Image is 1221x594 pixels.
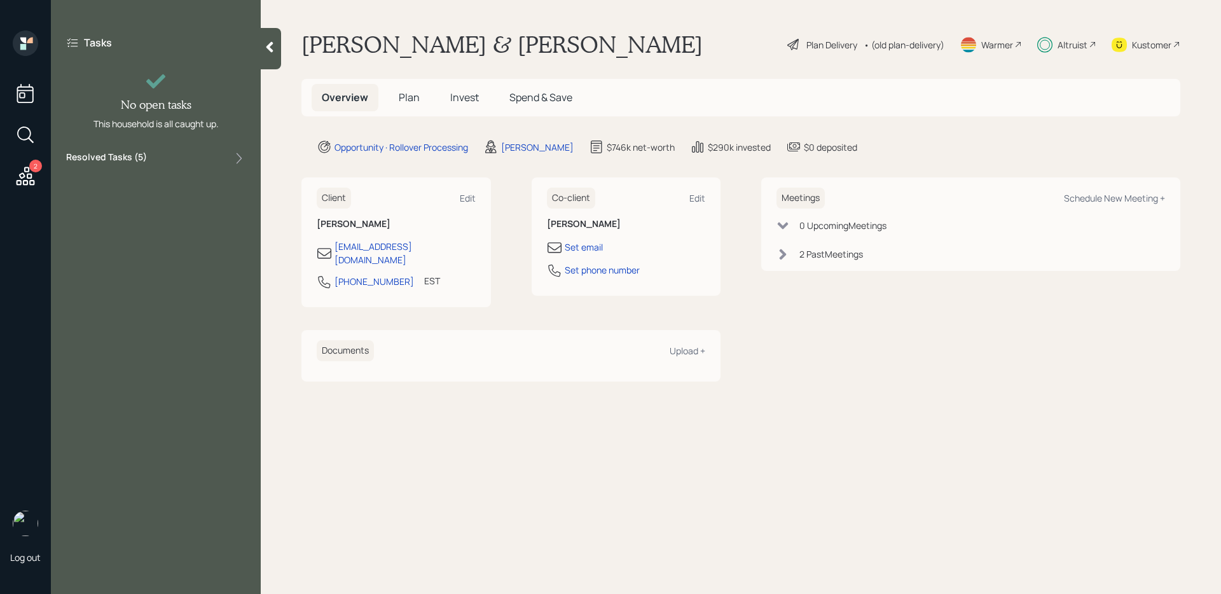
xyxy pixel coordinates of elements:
[301,31,703,59] h1: [PERSON_NAME] & [PERSON_NAME]
[335,275,414,288] div: [PHONE_NUMBER]
[317,219,476,230] h6: [PERSON_NAME]
[670,345,705,357] div: Upload +
[509,90,572,104] span: Spend & Save
[1064,192,1165,204] div: Schedule New Meeting +
[806,38,857,52] div: Plan Delivery
[317,340,374,361] h6: Documents
[322,90,368,104] span: Overview
[335,240,476,266] div: [EMAIL_ADDRESS][DOMAIN_NAME]
[981,38,1013,52] div: Warmer
[13,511,38,536] img: sami-boghos-headshot.png
[607,141,675,154] div: $746k net-worth
[804,141,857,154] div: $0 deposited
[799,247,863,261] div: 2 Past Meeting s
[29,160,42,172] div: 2
[10,551,41,563] div: Log out
[424,274,440,287] div: EST
[708,141,771,154] div: $290k invested
[547,188,595,209] h6: Co-client
[501,141,574,154] div: [PERSON_NAME]
[450,90,479,104] span: Invest
[121,98,191,112] h4: No open tasks
[66,151,147,166] label: Resolved Tasks ( 5 )
[547,219,706,230] h6: [PERSON_NAME]
[776,188,825,209] h6: Meetings
[84,36,112,50] label: Tasks
[1132,38,1171,52] div: Kustomer
[317,188,351,209] h6: Client
[399,90,420,104] span: Plan
[1058,38,1087,52] div: Altruist
[565,240,603,254] div: Set email
[689,192,705,204] div: Edit
[565,263,640,277] div: Set phone number
[460,192,476,204] div: Edit
[93,117,219,130] div: This household is all caught up.
[799,219,886,232] div: 0 Upcoming Meeting s
[335,141,468,154] div: Opportunity · Rollover Processing
[864,38,944,52] div: • (old plan-delivery)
